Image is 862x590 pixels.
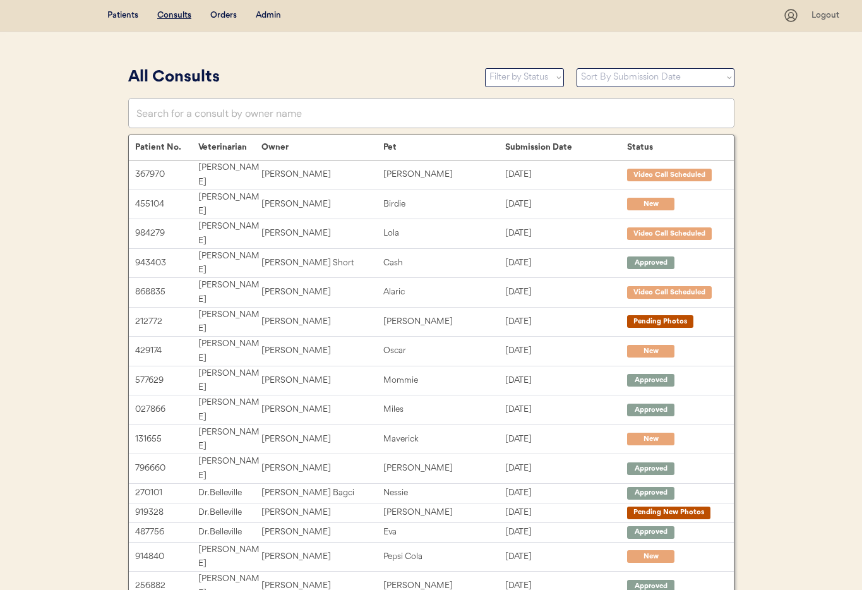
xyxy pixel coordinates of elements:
div: [PERSON_NAME] [261,505,383,520]
div: [PERSON_NAME] [261,315,383,329]
div: Eva [383,525,505,539]
div: [DATE] [505,197,627,212]
div: Approved [633,488,668,498]
div: [PERSON_NAME] [198,190,261,219]
div: 577629 [135,373,198,388]
div: New [633,199,668,210]
div: [PERSON_NAME] [261,550,383,564]
div: Video Call Scheduled [633,287,705,298]
u: Consults [157,11,191,20]
div: [PERSON_NAME] [261,402,383,417]
div: [PERSON_NAME] [198,395,261,424]
div: 943403 [135,256,198,270]
div: [DATE] [505,461,627,476]
div: Alaric [383,285,505,299]
div: Approved [633,405,668,416]
div: Approved [633,527,668,538]
div: Cash [383,256,505,270]
div: [DATE] [505,256,627,270]
div: 796660 [135,461,198,476]
div: [PERSON_NAME] [261,373,383,388]
div: [PERSON_NAME] [383,461,505,476]
div: Video Call Scheduled [633,170,705,181]
div: Veterinarian [198,142,261,152]
div: Oscar [383,344,505,358]
div: [PERSON_NAME] [261,167,383,182]
div: Patient No. [135,142,198,152]
div: 270101 [135,486,198,500]
div: Pet [383,142,505,152]
div: 914840 [135,550,198,564]
div: Admin [256,9,281,22]
div: Pending New Photos [633,507,704,518]
div: Orders [210,9,237,22]
div: Approved [633,258,668,268]
div: 367970 [135,167,198,182]
div: 455104 [135,197,198,212]
div: [PERSON_NAME] Short [261,256,383,270]
div: [PERSON_NAME] [261,525,383,539]
div: 487756 [135,525,198,539]
div: [DATE] [505,550,627,564]
div: [PERSON_NAME] [198,425,261,454]
div: [DATE] [505,525,627,539]
div: [PERSON_NAME] [261,432,383,447]
div: Submission Date [505,142,627,152]
div: [DATE] [505,167,627,182]
div: [PERSON_NAME] [198,249,261,278]
div: Approved [633,464,668,474]
div: [PERSON_NAME] [261,344,383,358]
div: Mommie [383,373,505,388]
div: Birdie [383,197,505,212]
div: [PERSON_NAME] [383,315,505,329]
div: Logout [811,9,843,22]
div: [PERSON_NAME] [198,366,261,395]
div: New [633,346,668,357]
div: Patients [107,9,138,22]
div: [PERSON_NAME] [198,219,261,248]
div: [DATE] [505,505,627,520]
div: [DATE] [505,315,627,329]
div: Status [627,142,721,152]
div: [DATE] [505,226,627,241]
div: Video Call Scheduled [633,229,705,239]
div: [PERSON_NAME] Bagci [261,486,383,500]
div: [PERSON_NAME] [261,461,383,476]
div: Dr. Belleville [198,505,261,520]
div: 027866 [135,402,198,417]
div: [PERSON_NAME] [198,454,261,483]
div: 131655 [135,432,198,447]
div: [PERSON_NAME] [383,167,505,182]
div: [PERSON_NAME] [198,278,261,307]
div: [PERSON_NAME] [261,226,383,241]
div: Pending Photos [633,316,687,327]
div: 919328 [135,505,198,520]
div: Approved [633,375,668,386]
div: Lola [383,226,505,241]
div: [PERSON_NAME] [261,197,383,212]
div: [DATE] [505,432,627,447]
div: Dr. Belleville [198,525,261,539]
div: 984279 [135,226,198,241]
div: Maverick [383,432,505,447]
div: All Consults [128,66,472,90]
div: 868835 [135,285,198,299]
div: 429174 [135,344,198,358]
div: Miles [383,402,505,417]
div: [PERSON_NAME] [383,505,505,520]
div: [PERSON_NAME] [198,543,261,572]
div: 212772 [135,315,198,329]
div: Pepsi Cola [383,550,505,564]
div: New [633,551,668,562]
div: [DATE] [505,344,627,358]
input: Search for a consult by owner name [128,98,734,128]
div: [PERSON_NAME] [261,285,383,299]
div: [PERSON_NAME] [198,308,261,337]
div: [DATE] [505,486,627,500]
div: [DATE] [505,373,627,388]
div: Owner [261,142,383,152]
div: [DATE] [505,402,627,417]
div: New [633,434,668,445]
div: Dr. Belleville [198,486,261,500]
div: [PERSON_NAME] [198,337,261,366]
